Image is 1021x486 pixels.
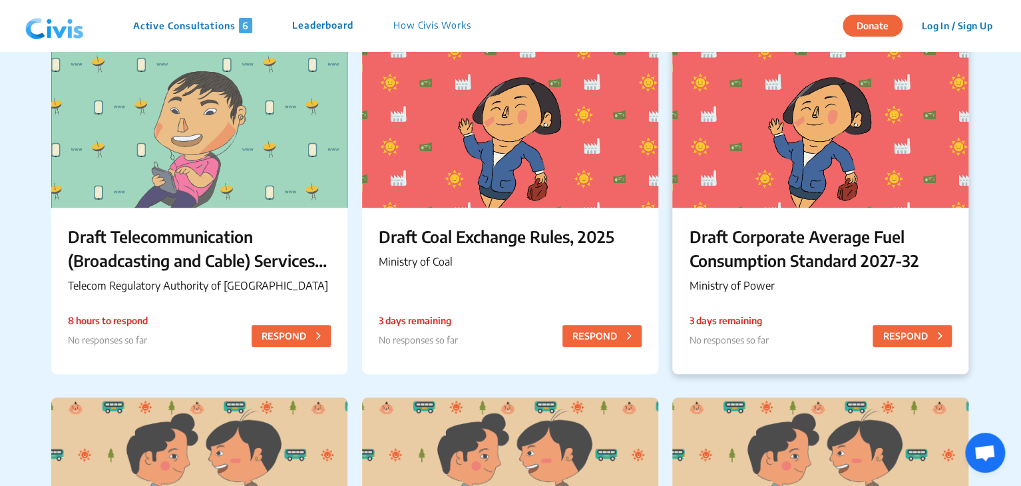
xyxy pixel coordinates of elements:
p: Draft Telecommunication (Broadcasting and Cable) Services Interconnection (Addressable Systems) (... [68,224,331,272]
button: Log In / Sign Up [913,15,1001,36]
a: Draft Corporate Average Fuel Consumption Standard 2027-32Ministry of Power3 days remaining No res... [672,41,968,374]
p: Draft Coal Exchange Rules, 2025 [379,224,642,248]
div: Open chat [965,433,1005,473]
span: 6 [239,18,252,33]
span: No responses so far [689,334,768,346]
a: Draft Telecommunication (Broadcasting and Cable) Services Interconnection (Addressable Systems) (... [51,41,347,374]
a: Donate [843,18,913,31]
button: RESPOND [562,325,642,347]
button: RESPOND [873,325,952,347]
span: No responses so far [379,334,458,346]
button: RESPOND [252,325,331,347]
p: Leaderboard [292,18,353,33]
p: 3 days remaining [379,314,458,328]
p: Draft Corporate Average Fuel Consumption Standard 2027-32 [689,224,952,272]
p: Active Consultations [133,18,252,33]
p: How Civis Works [393,18,471,33]
a: Draft Coal Exchange Rules, 2025Ministry of Coal3 days remaining No responses so farRESPOND [362,41,658,374]
button: Donate [843,15,903,37]
p: Telecom Regulatory Authority of [GEOGRAPHIC_DATA] [68,278,331,294]
p: Ministry of Power [689,278,952,294]
span: No responses so far [68,334,147,346]
p: 3 days remaining [689,314,768,328]
p: Ministry of Coal [379,254,642,270]
img: navlogo.png [20,6,89,46]
p: 8 hours to respond [68,314,148,328]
